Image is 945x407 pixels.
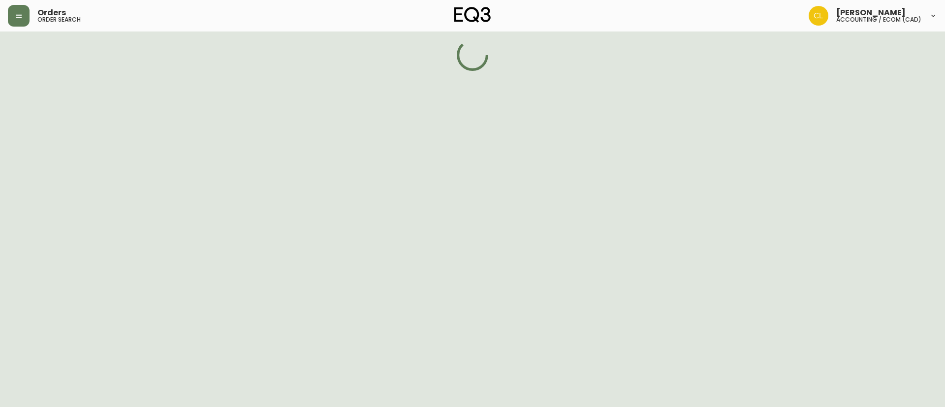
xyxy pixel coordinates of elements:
img: c8a50d9e0e2261a29cae8bb82ebd33d8 [809,6,828,26]
span: [PERSON_NAME] [836,9,906,17]
h5: order search [37,17,81,23]
h5: accounting / ecom (cad) [836,17,921,23]
span: Orders [37,9,66,17]
img: logo [454,7,491,23]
